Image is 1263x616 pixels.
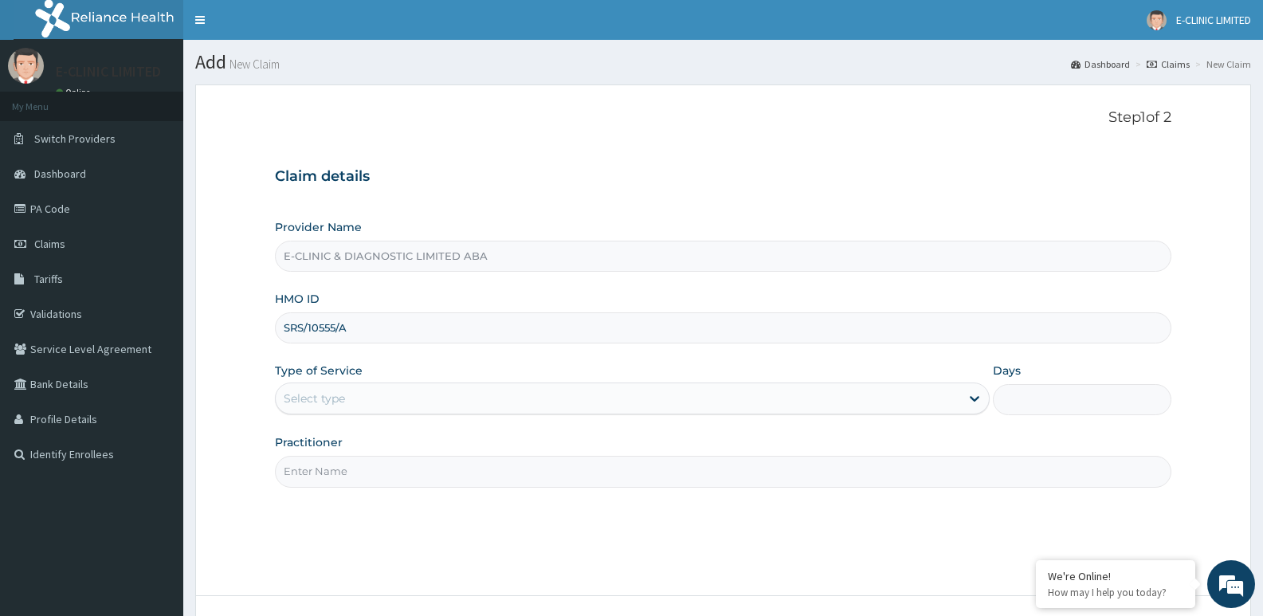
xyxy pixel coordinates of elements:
[1147,10,1167,30] img: User Image
[34,131,116,146] span: Switch Providers
[34,237,65,251] span: Claims
[1071,57,1130,71] a: Dashboard
[1176,13,1251,27] span: E-CLINIC LIMITED
[8,48,44,84] img: User Image
[1048,569,1183,583] div: We're Online!
[275,456,1171,487] input: Enter Name
[195,52,1251,73] h1: Add
[29,80,65,120] img: d_794563401_company_1708531726252_794563401
[56,87,94,98] a: Online
[83,89,268,110] div: Chat with us now
[275,363,363,379] label: Type of Service
[261,8,300,46] div: Minimize live chat window
[275,291,320,307] label: HMO ID
[284,390,345,406] div: Select type
[993,363,1021,379] label: Days
[226,58,280,70] small: New Claim
[1191,57,1251,71] li: New Claim
[275,109,1171,127] p: Step 1 of 2
[1147,57,1190,71] a: Claims
[92,201,220,362] span: We're online!
[275,434,343,450] label: Practitioner
[275,168,1171,186] h3: Claim details
[8,435,304,491] textarea: Type your message and hit 'Enter'
[1048,586,1183,599] p: How may I help you today?
[275,219,362,235] label: Provider Name
[275,312,1171,343] input: Enter HMO ID
[34,272,63,286] span: Tariffs
[56,65,161,79] p: E-CLINIC LIMITED
[34,167,86,181] span: Dashboard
